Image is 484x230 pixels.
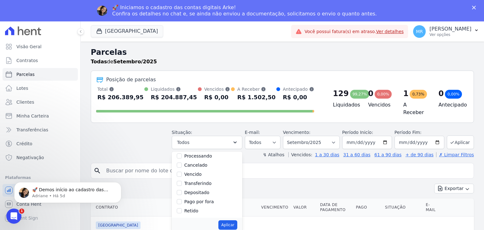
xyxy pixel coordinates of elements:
a: + de 90 dias [406,152,434,157]
label: Vencimento: [283,130,310,135]
img: Profile image for Adriane [97,6,107,16]
div: Posição de parcelas [106,76,156,83]
p: [PERSON_NAME] [429,26,471,32]
h4: A Receber [403,101,429,116]
button: Aplicar [447,135,474,149]
span: 🚀 Demos início ao cadastro das Contas Digitais Arke! Iniciamos a abertura para clientes do modelo... [27,18,108,155]
div: R$ 0,00 [283,92,314,102]
div: 0 [368,89,373,99]
a: Recebíveis [3,184,78,197]
a: Negativação [3,151,78,164]
p: de [91,58,157,66]
span: Minha Carteira [16,113,49,119]
a: Conta Hent [3,198,78,210]
p: Ver opções [429,32,471,37]
h4: Vencidos [368,101,393,109]
label: Retido [184,208,199,213]
th: Valor [291,198,318,216]
div: 0,00% [375,90,392,99]
a: 31 a 60 dias [343,152,370,157]
th: Pago [353,198,382,216]
button: MR [PERSON_NAME] Ver opções [408,23,484,40]
th: Situação [383,198,423,216]
div: Total [97,86,144,92]
label: Vencido [184,172,202,177]
div: Liquidados [151,86,197,92]
th: Data de Pagamento [318,198,354,216]
span: Contratos [16,57,38,64]
div: A Receber [237,86,275,92]
th: E-mail [423,198,441,216]
a: Transferências [3,124,78,136]
button: Aplicar [218,220,237,230]
strong: Todas [91,59,107,65]
i: search [94,167,101,175]
div: R$ 204.887,45 [151,92,197,102]
a: Visão Geral [3,40,78,53]
a: Clientes [3,96,78,108]
span: MR [416,29,423,34]
span: Visão Geral [16,43,42,50]
label: Situação: [172,130,192,135]
a: 61 a 90 dias [374,152,401,157]
a: Lotes [3,82,78,95]
input: Buscar por nome do lote ou do cliente [102,164,471,177]
label: Período Inicío: [342,130,373,135]
div: R$ 1.502,50 [237,92,275,102]
h4: Liquidados [333,101,358,109]
span: Transferências [16,127,48,133]
div: 129 [333,89,349,99]
div: Vencidos [204,86,230,92]
label: Período Fim: [395,129,444,136]
a: 1 a 30 dias [315,152,339,157]
a: Minha Carteira [3,110,78,122]
span: Parcelas [16,71,35,78]
span: Você possui fatura(s) em atraso. [304,28,404,35]
div: 99,27% [350,90,370,99]
button: Todos [172,136,242,149]
iframe: Intercom notifications mensagem [5,169,131,213]
label: E-mail: [245,130,260,135]
div: 1 [403,89,409,99]
p: Message from Adriane, sent Há 5d [27,24,109,30]
span: Todos [177,139,189,146]
iframe: Intercom live chat [6,209,21,224]
h4: Antecipado [438,101,464,109]
a: ✗ Limpar Filtros [436,152,474,157]
th: Contrato [91,198,206,216]
span: Crédito [16,141,32,147]
strong: Setembro/2025 [113,59,157,65]
span: Clientes [16,99,34,105]
a: Contratos [3,54,78,67]
div: 0 [438,89,444,99]
span: Lotes [16,85,28,91]
a: Ver detalhes [376,29,404,34]
div: 🚀 Iniciamos o cadastro das contas digitais Arke! Confira os detalhes no chat e, se ainda não envi... [112,4,377,17]
div: 0,73% [410,90,427,99]
div: R$ 206.389,95 [97,92,144,102]
label: Depositado [184,190,210,195]
label: ↯ Atalhos [263,152,284,157]
label: Processando [184,153,212,158]
div: Fechar [472,6,478,9]
div: R$ 0,00 [204,92,230,102]
div: Antecipado [283,86,314,92]
label: Vencidos: [288,152,312,157]
button: [GEOGRAPHIC_DATA] [91,25,163,37]
a: Parcelas [3,68,78,81]
label: Transferindo [184,181,212,186]
span: Negativação [16,154,44,161]
label: Cancelado [184,163,207,168]
span: [GEOGRAPHIC_DATA] [96,221,141,229]
h2: Parcelas [91,47,474,58]
button: Exportar [434,184,474,193]
th: Vencimento [259,198,291,216]
a: Crédito [3,137,78,150]
div: 0,00% [445,90,462,99]
span: 1 [19,209,24,214]
label: Pago por fora [184,199,214,204]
